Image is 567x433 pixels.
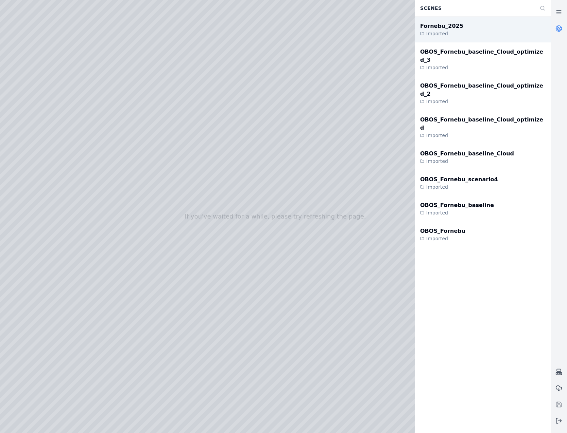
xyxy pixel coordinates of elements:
[420,235,465,242] div: Imported
[420,150,514,158] div: OBOS_Fornebu_baseline_Cloud
[420,132,545,139] div: Imported
[420,175,498,184] div: OBOS_Fornebu_scenario4
[420,48,545,64] div: OBOS_Fornebu_baseline_Cloud_optimized_3
[420,98,545,105] div: Imported
[416,2,536,15] div: Scenes
[420,158,514,165] div: Imported
[420,82,545,98] div: OBOS_Fornebu_baseline_Cloud_optimized_2
[420,201,494,209] div: OBOS_Fornebu_baseline
[420,22,463,30] div: Fornebu_2025
[420,64,545,71] div: Imported
[420,30,463,37] div: Imported
[420,184,498,190] div: Imported
[420,116,545,132] div: OBOS_Fornebu_baseline_Cloud_optimized
[420,209,494,216] div: Imported
[420,227,465,235] div: OBOS_Fornebu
